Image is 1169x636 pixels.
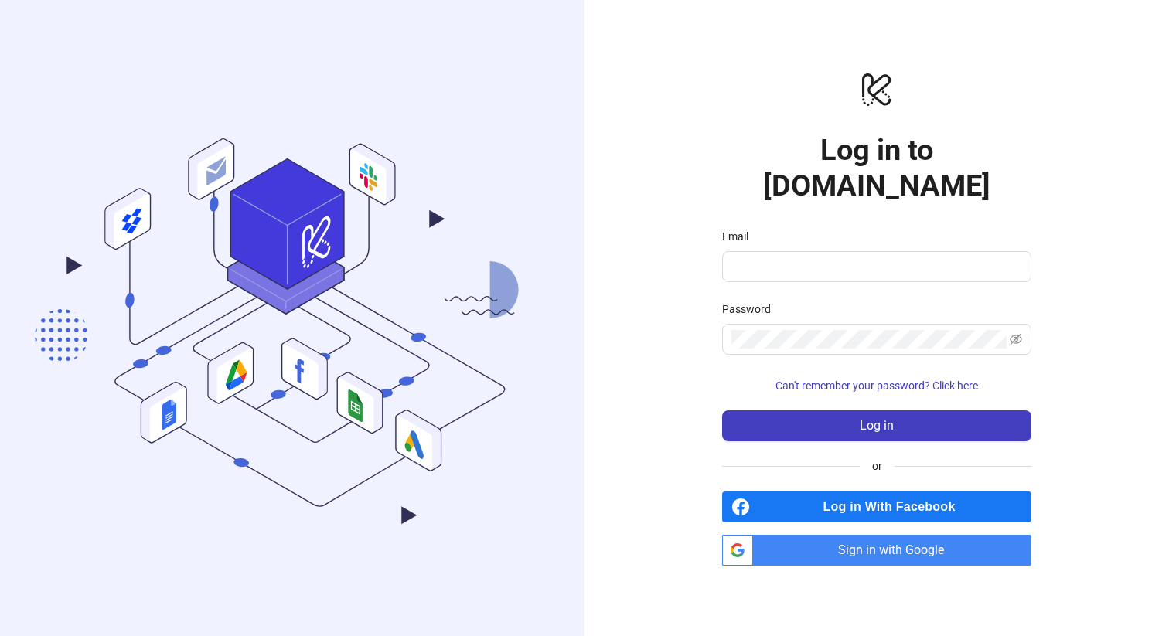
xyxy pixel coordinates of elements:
span: Can't remember your password? Click here [775,379,978,392]
label: Password [722,301,781,318]
input: Password [731,330,1007,349]
span: Log in [860,419,894,433]
span: eye-invisible [1010,333,1022,345]
label: Email [722,228,758,245]
a: Can't remember your password? Click here [722,379,1031,392]
input: Email [731,257,1019,276]
button: Log in [722,410,1031,441]
a: Sign in with Google [722,535,1031,566]
a: Log in With Facebook [722,491,1031,522]
span: or [860,457,895,474]
span: Log in With Facebook [756,491,1031,522]
span: Sign in with Google [759,535,1031,566]
button: Can't remember your password? Click here [722,373,1031,398]
h1: Log in to [DOMAIN_NAME] [722,132,1031,203]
